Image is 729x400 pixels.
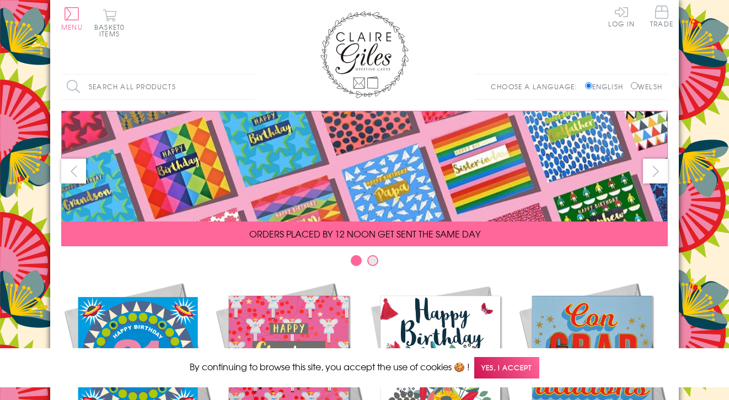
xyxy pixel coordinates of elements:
[608,6,635,27] a: Log In
[61,7,83,30] button: Menu
[650,6,673,29] a: Trade
[249,227,480,240] span: ORDERS PLACED BY 12 NOON GET SENT THE SAME DAY
[491,82,583,91] p: Choose a language:
[650,6,673,27] span: Trade
[61,255,668,272] div: Carousel Pagination
[585,82,629,91] label: English
[320,11,409,98] img: Claire Giles Greetings Cards
[631,82,638,89] input: Welsh
[631,82,662,91] label: Welsh
[585,82,592,89] input: English
[61,74,254,99] input: Search all products
[643,159,668,183] button: next
[243,74,254,99] input: Search
[99,22,125,39] span: 0 items
[61,159,86,183] button: prev
[94,9,125,37] button: Basket0 items
[61,22,83,32] span: Menu
[351,255,362,266] button: Carousel Page 1 (Current Slide)
[367,255,378,266] button: Carousel Page 2
[474,357,539,379] span: Yes, I accept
